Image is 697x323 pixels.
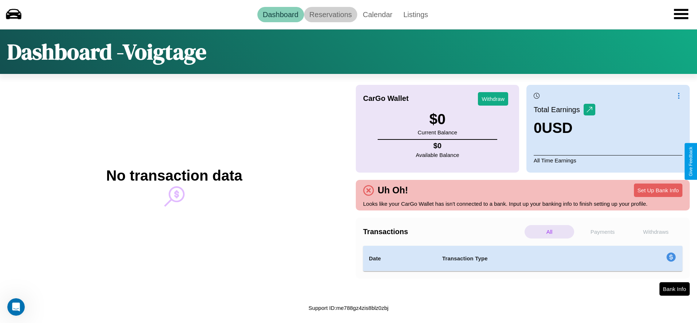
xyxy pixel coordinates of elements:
[534,155,682,165] p: All Time Earnings
[369,254,431,263] h4: Date
[416,142,459,150] h4: $ 0
[634,184,682,197] button: Set Up Bank Info
[418,111,457,127] h3: $ 0
[257,7,304,22] a: Dashboard
[534,103,584,116] p: Total Earnings
[578,225,627,239] p: Payments
[363,246,682,271] table: simple table
[7,298,25,316] iframe: Intercom live chat
[442,254,607,263] h4: Transaction Type
[308,303,388,313] p: Support ID: me788gz4zis8blz0zbj
[357,7,398,22] a: Calendar
[534,120,595,136] h3: 0 USD
[478,92,508,106] button: Withdraw
[7,37,206,67] h1: Dashboard - Voigtage
[106,168,242,184] h2: No transaction data
[418,127,457,137] p: Current Balance
[363,228,523,236] h4: Transactions
[416,150,459,160] p: Available Balance
[304,7,358,22] a: Reservations
[688,147,693,176] div: Give Feedback
[525,225,574,239] p: All
[398,7,433,22] a: Listings
[374,185,412,196] h4: Uh Oh!
[363,94,409,103] h4: CarGo Wallet
[363,199,682,209] p: Looks like your CarGo Wallet has isn't connected to a bank. Input up your banking info to finish ...
[659,282,690,296] button: Bank Info
[631,225,681,239] p: Withdraws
